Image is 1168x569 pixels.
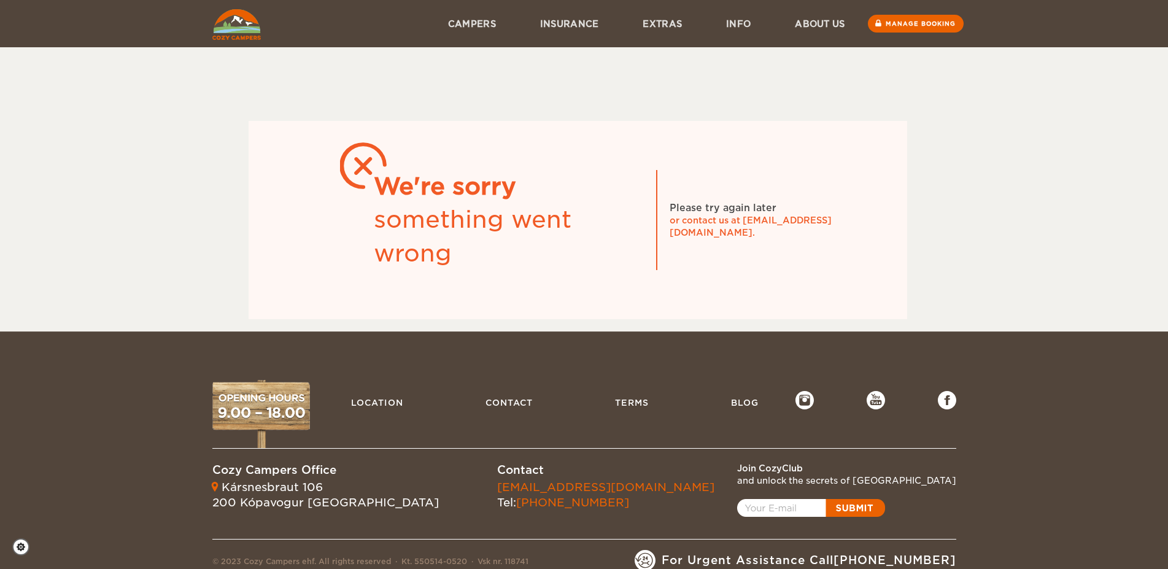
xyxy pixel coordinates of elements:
[12,538,37,555] a: Cookie settings
[737,474,956,487] div: and unlock the secrets of [GEOGRAPHIC_DATA]
[662,552,956,568] span: For Urgent Assistance Call
[497,462,714,478] div: Contact
[212,9,261,40] img: Cozy Campers
[670,214,854,239] div: or contact us at [EMAIL_ADDRESS][DOMAIN_NAME].
[212,479,439,511] div: Kársnesbraut 106 200 Kópavogur [GEOGRAPHIC_DATA]
[212,462,439,478] div: Cozy Campers Office
[868,15,964,33] a: Manage booking
[497,481,714,494] a: [EMAIL_ADDRESS][DOMAIN_NAME]
[609,391,655,414] a: Terms
[516,496,629,509] a: [PHONE_NUMBER]
[345,391,409,414] a: Location
[737,499,885,517] a: Open popup
[374,203,644,270] div: something went wrong
[725,391,765,414] a: Blog
[670,201,776,215] div: Please try again later
[479,391,539,414] a: Contact
[374,170,644,203] div: We're sorry
[737,462,956,474] div: Join CozyClub
[497,479,714,511] div: Tel:
[833,554,956,567] a: [PHONE_NUMBER]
